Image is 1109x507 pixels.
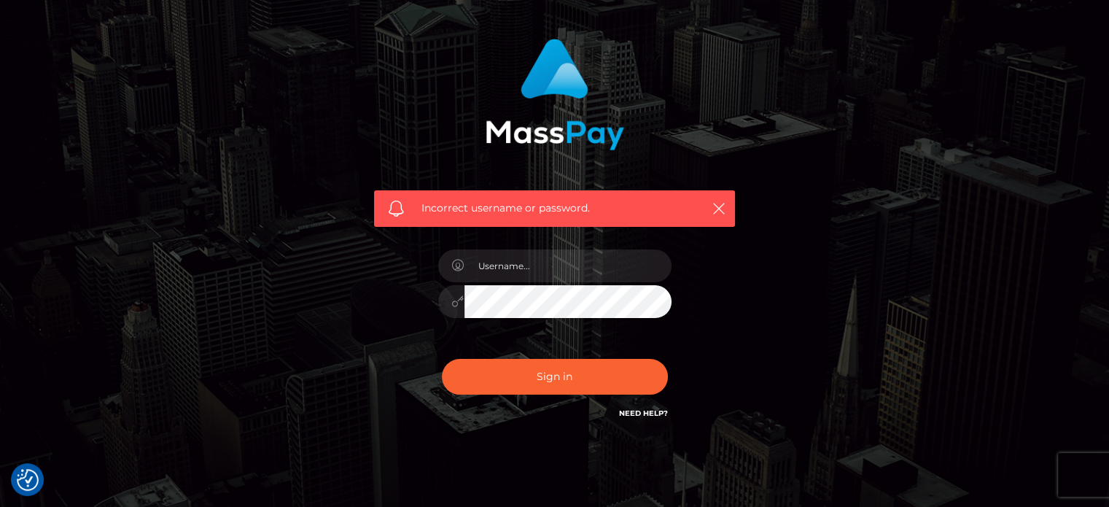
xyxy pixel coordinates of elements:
input: Username... [464,249,672,282]
button: Sign in [442,359,668,395]
a: Need Help? [619,409,668,418]
span: Incorrect username or password. [421,201,688,216]
button: Consent Preferences [17,469,39,491]
img: Revisit consent button [17,469,39,491]
img: MassPay Login [486,39,624,150]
